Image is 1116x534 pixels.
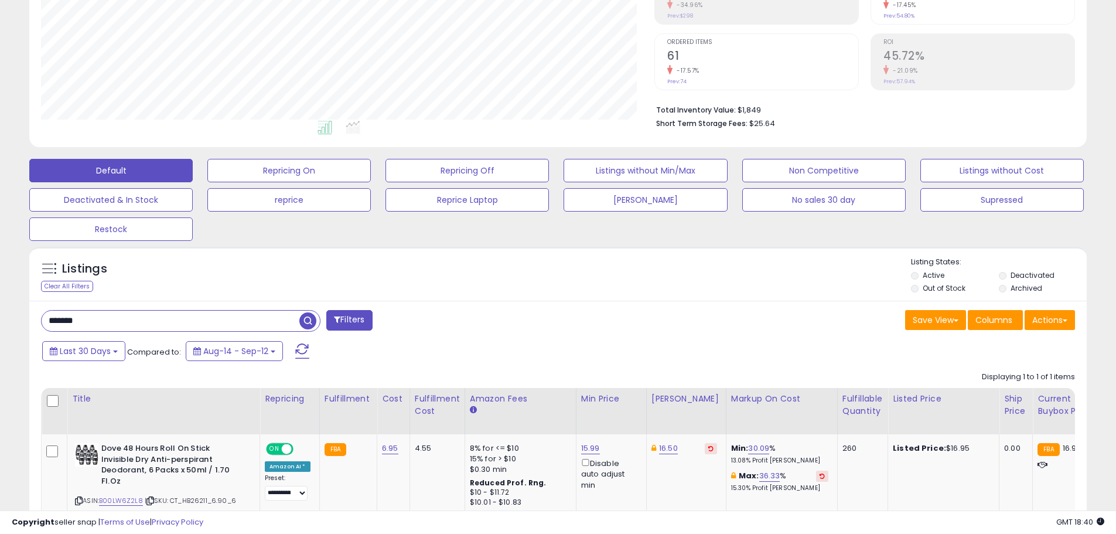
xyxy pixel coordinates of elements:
div: Min Price [581,393,641,405]
i: This overrides the store level max markup for this listing [731,472,736,479]
b: Listed Price: [893,443,946,454]
button: Aug-14 - Sep-12 [186,341,283,361]
small: -34.96% [673,1,703,9]
div: Repricing [265,393,315,405]
button: Last 30 Days [42,341,125,361]
b: Min: [731,443,749,454]
a: 6.95 [382,443,398,454]
a: Terms of Use [100,516,150,528]
h2: 61 [667,49,858,65]
b: Dove 48 Hours Roll On Stick Invisible Dry Anti-perspirant Deodorant, 6 Packs x 50ml / 1.70 Fl.Oz [101,443,244,489]
div: $10 - $11.72 [470,488,567,498]
div: Fulfillment [325,393,372,405]
div: Clear All Filters [41,281,93,292]
div: Preset: [265,474,310,501]
i: This overrides the store level Dynamic Max Price for this listing [651,444,656,452]
small: Prev: $298 [667,12,693,19]
div: % [731,471,828,492]
div: Fulfillable Quantity [842,393,883,417]
button: Supressed [920,188,1084,212]
b: Total Inventory Value: [656,105,736,115]
label: Active [923,270,944,280]
span: 16.95 [1063,443,1081,454]
div: 15% for > $10 [470,454,567,464]
img: 51Opv3GbYcL._SL40_.jpg [75,443,98,467]
a: Privacy Policy [152,516,203,528]
div: $10.01 - $10.83 [470,498,567,508]
span: Ordered Items [667,39,858,46]
h5: Listings [62,261,107,277]
div: Current Buybox Price [1037,393,1098,417]
a: 30.09 [748,443,769,454]
span: OFF [292,444,310,454]
small: Prev: 57.94% [883,78,915,85]
button: Listings without Cost [920,159,1084,182]
button: Restock [29,217,193,241]
a: 16.50 [659,443,678,454]
a: 36.33 [759,470,780,482]
small: FBA [1037,443,1059,456]
span: 2025-10-13 18:40 GMT [1056,516,1104,528]
div: Disable auto adjust min [581,457,637,491]
p: 15.30% Profit [PERSON_NAME] [731,484,828,492]
div: Markup on Cost [731,393,832,405]
button: Repricing Off [385,159,549,182]
button: Listings without Min/Max [564,159,727,182]
div: Cost [382,393,405,405]
div: Title [72,393,255,405]
span: Last 30 Days [60,345,111,357]
small: Prev: 74 [667,78,687,85]
div: Ship Price [1004,393,1028,417]
span: Columns [975,314,1012,326]
a: 15.99 [581,443,600,454]
div: 8% for <= $10 [470,443,567,454]
label: Archived [1011,283,1042,293]
span: | SKU: CT_HB26211_6.90_6 [145,496,236,505]
div: 0.00 [1004,443,1023,454]
button: Deactivated & In Stock [29,188,193,212]
span: ON [267,444,282,454]
small: -17.45% [889,1,916,9]
b: Reduced Prof. Rng. [470,478,547,488]
div: Amazon AI * [265,461,310,472]
div: % [731,443,828,465]
div: [PERSON_NAME] [651,393,721,405]
h2: 45.72% [883,49,1074,65]
div: 4.55 [415,443,456,454]
span: ROI [883,39,1074,46]
button: Filters [326,310,372,331]
li: $1,849 [656,102,1066,116]
div: seller snap | | [12,517,203,528]
i: Revert to store-level Dynamic Max Price [708,445,714,451]
div: Listed Price [893,393,994,405]
th: The percentage added to the cost of goods (COGS) that forms the calculator for Min & Max prices. [726,388,837,434]
i: Revert to store-level Max Markup [820,473,825,479]
button: Columns [968,310,1023,330]
button: Default [29,159,193,182]
label: Deactivated [1011,270,1054,280]
button: Reprice Laptop [385,188,549,212]
b: Short Term Storage Fees: [656,118,748,128]
a: B00LW6Z2L8 [99,496,143,506]
div: Fulfillment Cost [415,393,460,417]
small: Prev: 54.80% [883,12,914,19]
div: Displaying 1 to 1 of 1 items [982,372,1075,383]
b: Max: [739,470,759,481]
small: -17.57% [673,66,699,75]
small: -21.09% [889,66,918,75]
div: Amazon Fees [470,393,571,405]
span: Aug-14 - Sep-12 [203,345,268,357]
p: Listing States: [911,257,1087,268]
strong: Copyright [12,516,54,528]
button: Repricing On [207,159,371,182]
div: 260 [842,443,879,454]
button: No sales 30 day [742,188,906,212]
button: reprice [207,188,371,212]
button: Save View [905,310,966,330]
div: $0.30 min [470,464,567,475]
span: $25.64 [749,118,775,129]
div: $16.95 [893,443,990,454]
button: [PERSON_NAME] [564,188,727,212]
span: Compared to: [127,346,181,358]
small: FBA [325,443,346,456]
